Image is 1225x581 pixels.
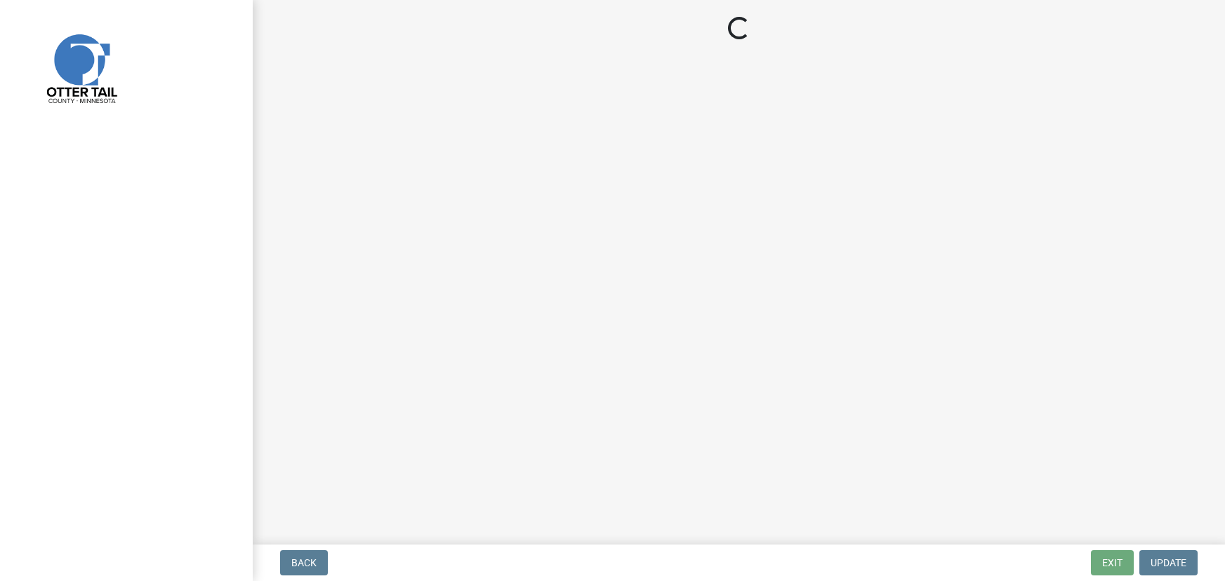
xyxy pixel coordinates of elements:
span: Update [1151,557,1186,568]
button: Exit [1091,550,1134,575]
button: Back [280,550,328,575]
span: Back [291,557,317,568]
button: Update [1139,550,1198,575]
img: Otter Tail County, Minnesota [28,15,133,120]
